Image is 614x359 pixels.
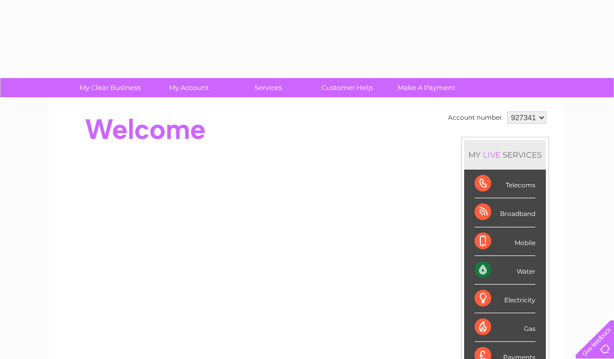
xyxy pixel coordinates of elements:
[475,256,535,285] div: Water
[383,78,469,97] a: Make A Payment
[475,227,535,256] div: Mobile
[475,313,535,342] div: Gas
[464,140,546,170] div: MY SERVICES
[67,78,153,97] a: My Clear Business
[225,78,311,97] a: Services
[475,170,535,198] div: Telecoms
[475,198,535,227] div: Broadband
[304,78,390,97] a: Customer Help
[475,285,535,313] div: Electricity
[146,78,232,97] a: My Account
[481,150,503,160] div: LIVE
[445,109,505,126] td: Account number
